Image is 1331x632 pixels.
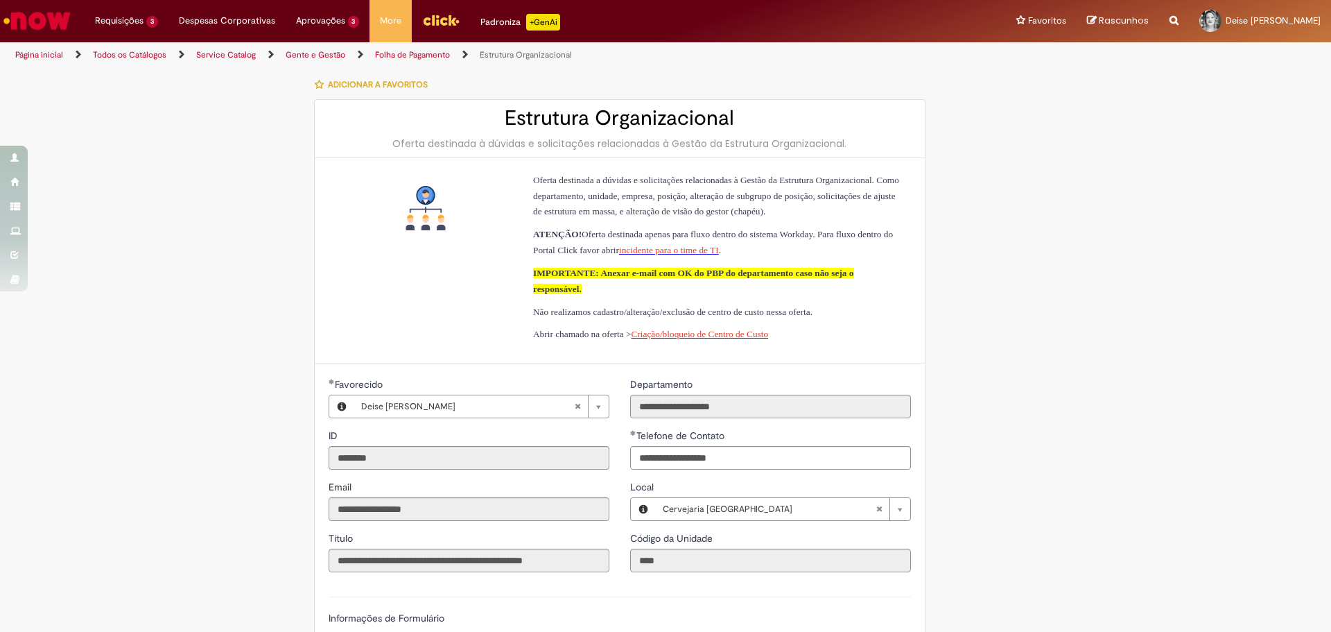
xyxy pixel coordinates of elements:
[95,14,143,28] span: Requisições
[526,14,560,31] p: +GenAi
[533,329,631,339] span: Abrir chamado na oferta >
[630,532,715,545] span: Somente leitura - Código da Unidade
[179,14,275,28] span: Despesas Corporativas
[630,430,636,436] span: Obrigatório Preenchido
[329,531,356,545] label: Somente leitura - Título
[636,429,727,442] span: Telefone de Contato
[329,429,340,443] label: Somente leitura - ID
[146,16,158,28] span: 3
[1087,15,1149,28] a: Rascunhos
[329,481,354,493] span: Somente leitura - Email
[1099,14,1149,27] span: Rascunhos
[329,480,354,494] label: Somente leitura - Email
[630,395,911,418] input: Departamento
[329,137,911,151] div: Oferta destinada à dúvidas e solicitações relacionadas à Gestão da Estrutura Organizacional.
[533,229,893,255] span: Oferta destinada apenas para fluxo dentro do sistema Workday. Para fluxo dentro do Portal Click f...
[329,549,609,572] input: Título
[329,395,354,418] button: Favorecido, Visualizar este registro Deise Charlise Benetti De Oliveira
[329,379,335,384] span: Obrigatório Preenchido
[719,245,721,255] span: .
[567,395,588,418] abbr: Limpar campo Favorecido
[630,549,911,572] input: Código da Unidade
[329,107,911,130] h2: Estrutura Organizacional
[480,14,560,31] div: Padroniza
[348,16,360,28] span: 3
[869,498,889,520] abbr: Limpar campo Local
[1028,14,1066,28] span: Favoritos
[630,481,656,493] span: Local
[380,14,401,28] span: More
[93,49,166,60] a: Todos os Catálogos
[335,378,385,391] span: Necessários - Favorecido
[533,229,582,239] span: ATENÇÃO!
[656,498,910,520] a: Cervejaria [GEOGRAPHIC_DATA]Limpar campo Local
[631,498,656,520] button: Local, Visualizar este registro Cervejaria Rio de Janeiro
[10,42,877,68] ul: Trilhas de página
[631,329,768,339] a: Criação/bloqueio de Centro de Custo
[422,10,460,31] img: click_logo_yellow_360x200.png
[354,395,609,418] a: Deise [PERSON_NAME]Limpar campo Favorecido
[286,49,345,60] a: Gente e Gestão
[329,612,444,624] label: Informações de Formulário
[630,377,695,391] label: Somente leitura - Departamento
[403,186,448,230] img: Estrutura Organizacional
[533,175,899,217] span: Oferta destinada a dúvidas e solicitações relacionadas à Gestão da Estrutura Organizacional. Como...
[630,446,911,470] input: Telefone de Contato
[1,7,73,35] img: ServiceNow
[328,79,428,90] span: Adicionar a Favoritos
[329,532,356,545] span: Somente leitura - Título
[361,395,574,418] span: Deise [PERSON_NAME]
[329,497,609,521] input: Email
[663,498,876,520] span: Cervejaria [GEOGRAPHIC_DATA]
[329,429,340,442] span: Somente leitura - ID
[630,531,715,545] label: Somente leitura - Código da Unidade
[630,378,695,391] span: Somente leitura - Departamento
[15,49,63,60] a: Página inicial
[314,70,435,99] button: Adicionar a Favoritos
[296,14,345,28] span: Aprovações
[1226,15,1321,26] span: Deise [PERSON_NAME]
[533,307,812,317] span: Não realizamos cadastro/alteração/exclusão de centro de custo nessa oferta.
[480,49,572,60] a: Estrutura Organizacional
[533,268,854,294] span: IMPORTANTE: Anexar e-mail com OK do PBP do departamento caso não seja o responsável.
[196,49,256,60] a: Service Catalog
[375,49,450,60] a: Folha de Pagamento
[329,446,609,470] input: ID
[619,245,719,255] a: incidente para o time de TI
